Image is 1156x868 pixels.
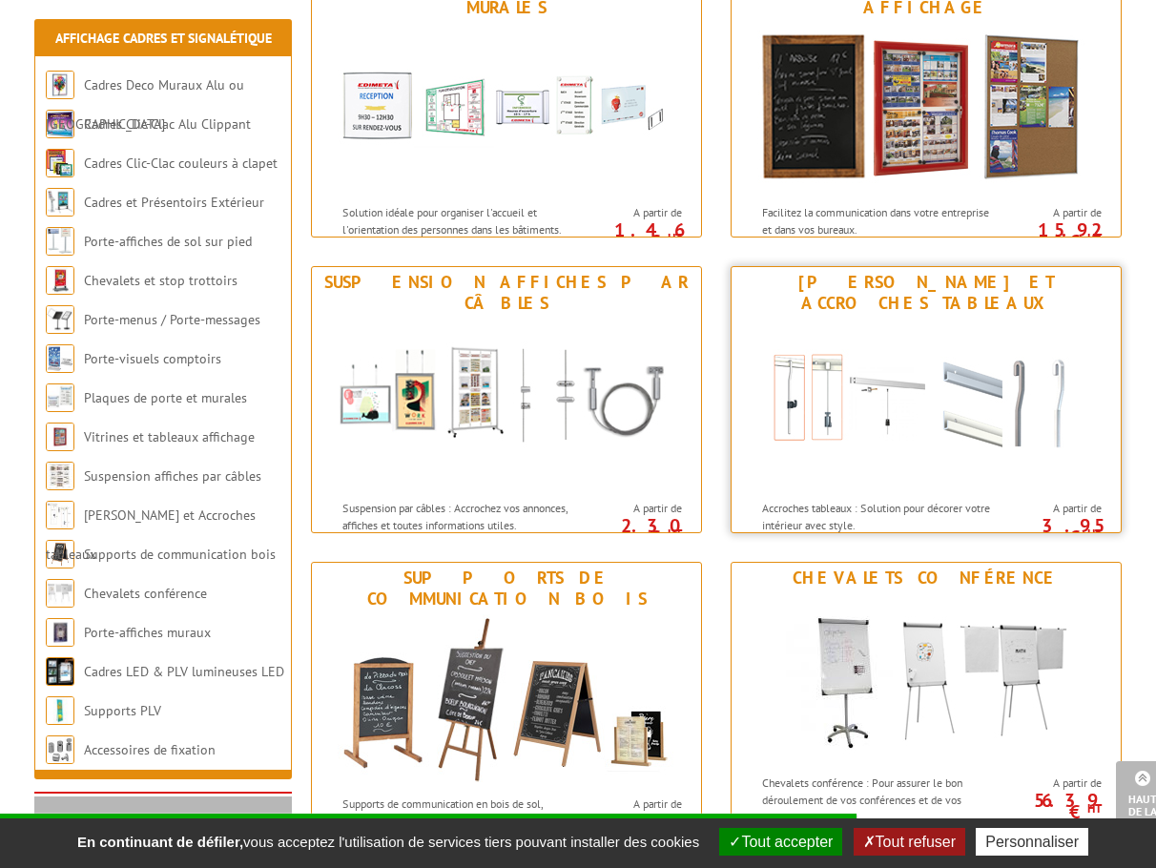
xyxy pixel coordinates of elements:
[84,624,211,641] a: Porte-affiches muraux
[668,230,682,246] sup: HT
[668,526,682,542] sup: HT
[84,194,264,211] a: Cadres et Présentoirs Extérieur
[342,204,579,237] p: Solution idéale pour organiser l'accueil et l'orientation des personnes dans les bâtiments.
[46,344,74,373] img: Porte-visuels comptoirs
[84,546,276,563] a: Supports de communication bois
[84,155,278,172] a: Cadres Clic-Clac couleurs à clapet
[84,585,207,602] a: Chevalets conférence
[854,828,965,856] button: Tout refuser
[46,462,74,490] img: Suspension affiches par câbles
[731,266,1122,533] a: [PERSON_NAME] et Accroches tableaux Cimaises et Accroches tableaux Accroches tableaux : Solution ...
[46,305,74,334] img: Porte-menus / Porte-messages
[762,204,999,237] p: Facilitez la communication dans votre entreprise et dans vos bureaux.
[585,501,682,516] span: A partir de
[995,795,1102,817] p: 56.39 €
[68,834,709,850] span: vous acceptez l'utilisation de services tiers pouvant installer des cookies
[84,663,284,680] a: Cadres LED & PLV lumineuses LED
[84,741,216,758] a: Accessoires de fixation
[311,562,702,829] a: Supports de communication bois Supports de communication bois Supports de communication en bois d...
[719,828,842,856] button: Tout accepter
[46,501,74,529] img: Cimaises et Accroches tableaux
[330,614,683,786] img: Supports de communication bois
[84,272,237,289] a: Chevalets et stop trottoirs
[736,272,1116,314] div: [PERSON_NAME] et Accroches tableaux
[668,810,682,826] sup: HT
[1004,205,1102,220] span: A partir de
[585,205,682,220] span: A partir de
[46,227,74,256] img: Porte-affiches de sol sur pied
[731,562,1122,829] a: Chevalets conférence Chevalets conférence Chevalets conférence : Pour assurer le bon déroulement ...
[46,735,74,764] img: Accessoires de fixation
[84,233,252,250] a: Porte-affiches de sol sur pied
[46,579,74,608] img: Chevalets conférence
[342,796,579,828] p: Supports de communication en bois de sol, muraux et de comptoir
[84,467,261,485] a: Suspension affiches par câbles
[1004,775,1102,791] span: A partir de
[976,828,1088,856] button: Personnaliser (fenêtre modale)
[46,71,74,99] img: Cadres Deco Muraux Alu ou Bois
[46,266,74,295] img: Chevalets et stop trottoirs
[84,311,260,328] a: Porte-menus / Porte-messages
[46,383,74,412] img: Plaques de porte et murales
[995,224,1102,247] p: 15.92 €
[750,593,1103,765] img: Chevalets conférence
[750,319,1103,490] img: Cimaises et Accroches tableaux
[995,520,1102,543] p: 3.95 €
[84,350,221,367] a: Porte-visuels comptoirs
[1087,526,1102,542] sup: HT
[84,115,251,133] a: Cadres Clic-Clac Alu Clippant
[84,389,247,406] a: Plaques de porte et murales
[46,188,74,217] img: Cadres et Présentoirs Extérieur
[46,696,74,725] img: Supports PLV
[317,272,696,314] div: Suspension affiches par câbles
[84,428,255,445] a: Vitrines et tableaux affichage
[762,500,999,532] p: Accroches tableaux : Solution pour décorer votre intérieur avec style.
[46,618,74,647] img: Porte-affiches muraux
[84,702,161,719] a: Supports PLV
[1087,800,1102,816] sup: HT
[46,506,256,563] a: [PERSON_NAME] et Accroches tableaux
[317,568,696,610] div: Supports de communication bois
[46,657,74,686] img: Cadres LED & PLV lumineuses LED
[585,796,682,812] span: A partir de
[55,30,272,47] a: Affichage Cadres et Signalétique
[575,520,682,543] p: 2.30 €
[330,23,683,195] img: Plaques de porte et murales
[750,23,1103,195] img: Vitrines et tableaux affichage
[330,319,683,490] img: Suspension affiches par câbles
[1087,230,1102,246] sup: HT
[46,149,74,177] img: Cadres Clic-Clac couleurs à clapet
[46,76,244,133] a: Cadres Deco Muraux Alu ou [GEOGRAPHIC_DATA]
[762,775,999,823] p: Chevalets conférence : Pour assurer le bon déroulement de vos conférences et de vos réunions.
[49,809,147,845] a: FABRICATIONS"Sur Mesure"
[77,834,243,850] strong: En continuant de défiler,
[311,266,702,533] a: Suspension affiches par câbles Suspension affiches par câbles Suspension par câbles : Accrochez v...
[1004,501,1102,516] span: A partir de
[575,224,682,247] p: 1.46 €
[342,500,579,532] p: Suspension par câbles : Accrochez vos annonces, affiches et toutes informations utiles.
[736,568,1116,589] div: Chevalets conférence
[46,423,74,451] img: Vitrines et tableaux affichage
